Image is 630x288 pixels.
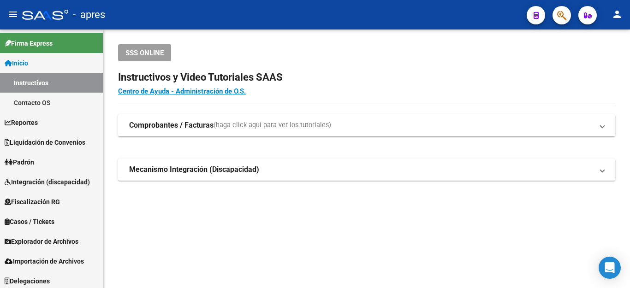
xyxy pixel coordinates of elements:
span: Casos / Tickets [5,217,54,227]
span: Padrón [5,157,34,167]
span: SSS ONLINE [125,49,164,57]
span: Integración (discapacidad) [5,177,90,187]
mat-icon: person [612,9,623,20]
mat-expansion-panel-header: Mecanismo Integración (Discapacidad) [118,159,615,181]
span: Delegaciones [5,276,50,286]
mat-expansion-panel-header: Comprobantes / Facturas(haga click aquí para ver los tutoriales) [118,114,615,136]
mat-icon: menu [7,9,18,20]
span: Liquidación de Convenios [5,137,85,147]
span: Inicio [5,58,28,68]
strong: Mecanismo Integración (Discapacidad) [129,165,259,175]
h2: Instructivos y Video Tutoriales SAAS [118,69,615,86]
div: Open Intercom Messenger [599,257,621,279]
span: Firma Express [5,38,53,48]
span: Importación de Archivos [5,256,84,266]
button: SSS ONLINE [118,44,171,61]
span: - apres [73,5,105,25]
span: Reportes [5,118,38,128]
strong: Comprobantes / Facturas [129,120,214,130]
span: (haga click aquí para ver los tutoriales) [214,120,331,130]
a: Centro de Ayuda - Administración de O.S. [118,87,246,95]
span: Explorador de Archivos [5,236,78,247]
span: Fiscalización RG [5,197,60,207]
